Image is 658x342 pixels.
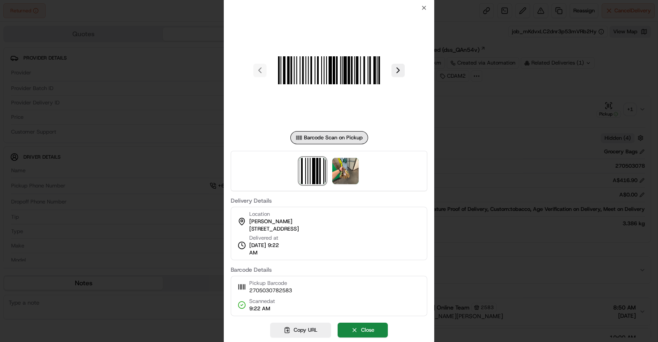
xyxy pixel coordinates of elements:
[249,287,292,294] span: 2705030782583
[270,323,331,337] button: Copy URL
[249,225,299,233] span: [STREET_ADDRESS]
[249,218,292,225] span: [PERSON_NAME]
[231,267,427,273] label: Barcode Details
[338,323,388,337] button: Close
[231,198,427,203] label: Delivery Details
[332,158,359,184] img: photo_proof_of_delivery image
[249,298,275,305] span: Scanned at
[299,158,326,184] img: barcode_scan_on_pickup image
[249,234,287,242] span: Delivered at
[249,210,270,218] span: Location
[290,131,368,144] div: Barcode Scan on Pickup
[249,280,292,287] span: Pickup Barcode
[249,305,275,312] span: 9:22 AM
[270,11,388,129] img: barcode_scan_on_pickup image
[249,242,287,256] span: [DATE] 9:22 AM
